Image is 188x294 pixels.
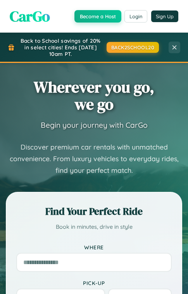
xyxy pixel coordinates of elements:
[124,10,147,23] button: Login
[10,6,50,26] span: CarGo
[151,10,178,22] button: Sign Up
[6,141,182,176] p: Discover premium car rentals with unmatched convenience. From luxury vehicles to everyday rides, ...
[16,222,172,232] p: Book in minutes, drive in style
[107,42,159,53] button: BACK2SCHOOL20
[16,280,172,286] label: Pick-up
[16,204,172,218] h2: Find Your Perfect Ride
[41,120,148,130] h3: Begin your journey with CarGo
[19,37,103,57] span: Back to School savings of 20% in select cities! Ends [DATE] 10am PT.
[74,10,121,23] button: Become a Host
[34,78,154,113] h1: Wherever you go, we go
[16,244,172,251] label: Where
